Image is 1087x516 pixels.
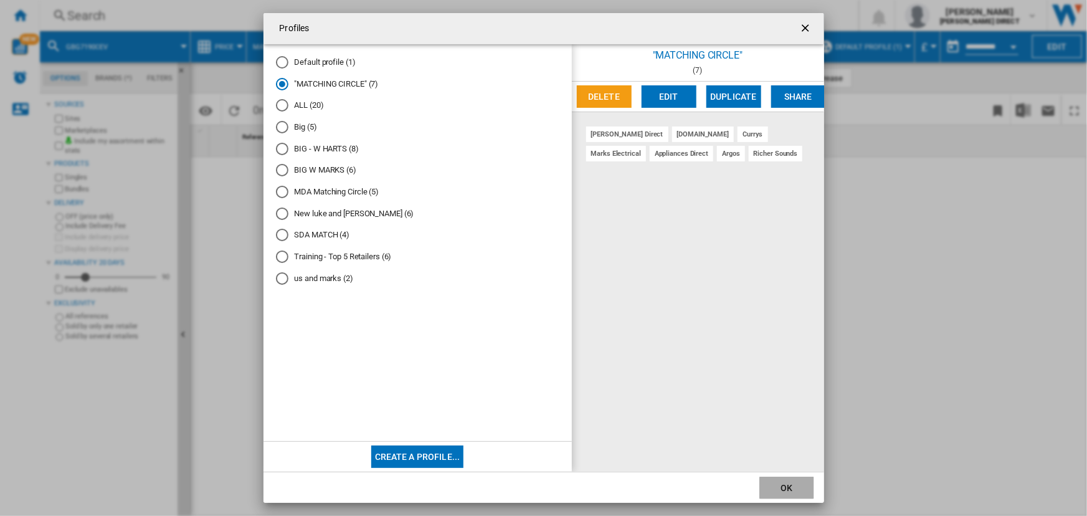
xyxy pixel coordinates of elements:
[276,272,559,284] md-radio-button: us and marks (2)
[276,165,559,176] md-radio-button: BIG W MARKS (6)
[572,44,824,66] div: "MATCHING CIRCLE"
[276,251,559,263] md-radio-button: Training - Top 5 Retailers (6)
[586,146,646,161] div: marks electrical
[717,146,745,161] div: argos
[371,446,464,468] button: Create a profile...
[749,146,803,161] div: richer sounds
[586,127,668,142] div: [PERSON_NAME] direct
[276,57,559,69] md-radio-button: Default profile (1)
[276,78,559,90] md-radio-button: "MATCHING CIRCLE" (7)
[276,122,559,133] md-radio-button: Big (5)
[572,66,824,75] div: (7)
[276,143,559,155] md-radio-button: BIG - W HARTS (8)
[276,208,559,219] md-radio-button: New luke and taylor (6)
[706,85,761,108] button: Duplicate
[771,85,826,108] button: Share
[799,22,814,37] ng-md-icon: getI18NText('BUTTONS.CLOSE_DIALOG')
[738,127,767,142] div: currys
[577,85,632,108] button: Delete
[672,127,734,142] div: [DOMAIN_NAME]
[273,22,310,35] h4: Profiles
[276,100,559,112] md-radio-button: ALL (20)
[642,85,696,108] button: Edit
[276,186,559,198] md-radio-button: MDA Matching Circle (5)
[759,477,814,499] button: OK
[276,229,559,241] md-radio-button: SDA MATCH (4)
[794,16,819,41] button: getI18NText('BUTTONS.CLOSE_DIALOG')
[650,146,713,161] div: appliances direct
